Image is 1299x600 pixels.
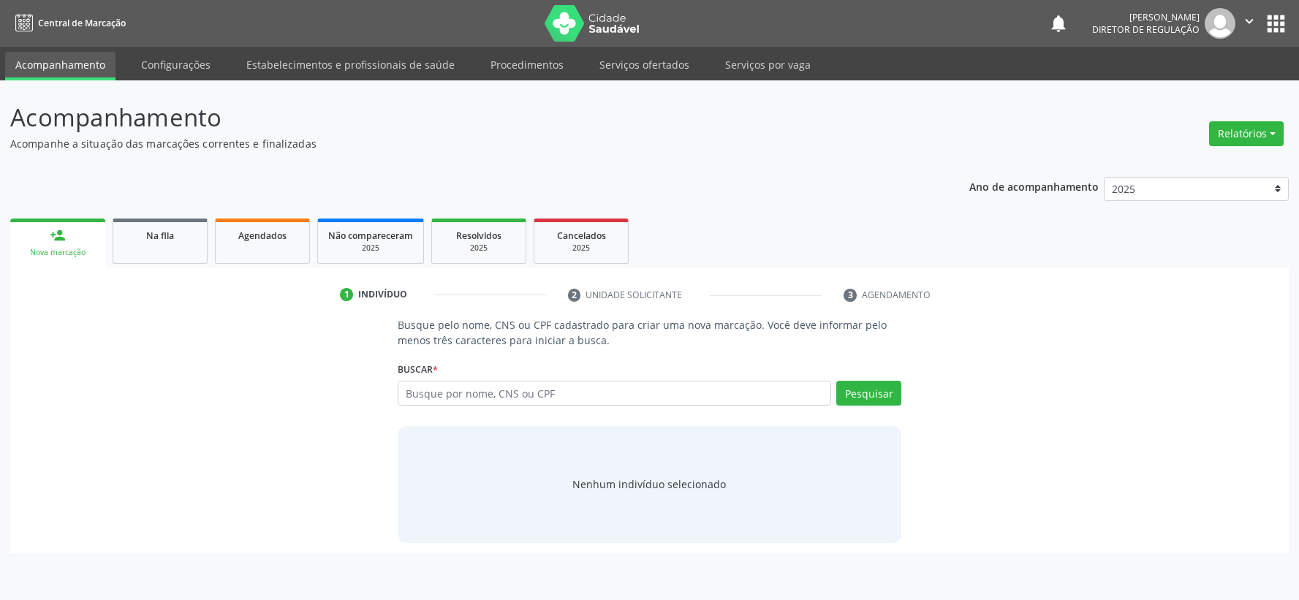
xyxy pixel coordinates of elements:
[358,288,407,301] div: Indivíduo
[10,99,905,136] p: Acompanhamento
[572,476,726,492] div: Nenhum indivíduo selecionado
[398,317,901,348] p: Busque pelo nome, CNS ou CPF cadastrado para criar uma nova marcação. Você deve informar pelo men...
[398,358,438,381] label: Buscar
[1092,23,1200,36] span: Diretor de regulação
[1205,8,1235,39] img: img
[545,243,618,254] div: 2025
[236,52,465,77] a: Estabelecimentos e profissionais de saúde
[480,52,574,77] a: Procedimentos
[10,136,905,151] p: Acompanhe a situação das marcações correntes e finalizadas
[836,381,901,406] button: Pesquisar
[238,229,287,242] span: Agendados
[969,177,1099,195] p: Ano de acompanhamento
[1241,13,1257,29] i: 
[398,381,831,406] input: Busque por nome, CNS ou CPF
[131,52,221,77] a: Configurações
[340,288,353,301] div: 1
[146,229,174,242] span: Na fila
[10,11,126,35] a: Central de Marcação
[1263,11,1289,37] button: apps
[5,52,115,80] a: Acompanhamento
[1048,13,1069,34] button: notifications
[715,52,821,77] a: Serviços por vaga
[442,243,515,254] div: 2025
[328,229,413,242] span: Não compareceram
[1209,121,1284,146] button: Relatórios
[328,243,413,254] div: 2025
[589,52,700,77] a: Serviços ofertados
[38,17,126,29] span: Central de Marcação
[20,247,95,258] div: Nova marcação
[1235,8,1263,39] button: 
[456,229,501,242] span: Resolvidos
[1092,11,1200,23] div: [PERSON_NAME]
[557,229,606,242] span: Cancelados
[50,227,66,243] div: person_add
